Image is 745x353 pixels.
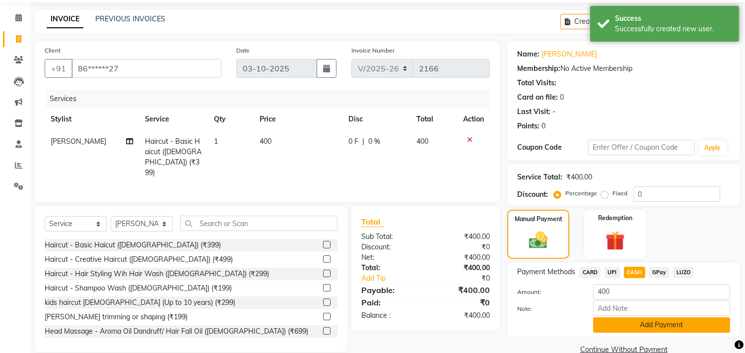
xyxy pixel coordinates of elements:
[214,137,218,146] span: 1
[45,59,72,78] button: +91
[600,229,631,253] img: _gift.svg
[417,137,429,146] span: 400
[579,267,601,278] span: CARD
[354,284,426,296] div: Payable:
[354,273,438,284] a: Add Tip
[560,14,617,29] button: Create New
[517,172,562,182] div: Service Total:
[566,172,592,182] div: ₹400.00
[517,78,556,88] div: Total Visits:
[615,24,732,34] div: Successfully created new user.
[565,189,597,198] label: Percentage
[46,90,497,108] div: Services
[517,142,588,153] div: Coupon Code
[45,269,269,279] div: Haircut - Hair Styling Wih Hair Wash ([DEMOGRAPHIC_DATA]) (₹299)
[180,216,338,231] input: Search or Scan
[354,310,426,321] div: Balance :
[517,92,558,103] div: Card on file:
[361,217,384,227] span: Total
[348,136,358,147] span: 0 F
[542,49,597,59] a: [PERSON_NAME]
[208,108,254,130] th: Qty
[354,296,426,308] div: Paid:
[426,296,498,308] div: ₹0
[45,312,188,322] div: [PERSON_NAME] trimming or shaping (₹199)
[517,107,550,117] div: Last Visit:
[673,267,693,278] span: LUZO
[45,108,139,130] th: Stylist
[426,232,498,242] div: ₹400.00
[649,267,670,278] span: GPay
[593,300,730,316] input: Add Note
[542,121,545,131] div: 0
[51,137,106,146] span: [PERSON_NAME]
[95,14,165,23] a: PREVIOUS INVOICES
[517,49,540,59] div: Name:
[139,108,208,130] th: Service
[624,267,645,278] span: CASH
[411,108,458,130] th: Total
[354,252,426,263] div: Net:
[45,46,61,55] label: Client
[523,230,553,251] img: _cash.svg
[517,63,560,74] div: Membership:
[517,121,540,131] div: Points:
[426,252,498,263] div: ₹400.00
[615,13,732,24] div: Success
[510,304,586,313] label: Note:
[593,284,730,299] input: Amount
[515,215,562,224] label: Manual Payment
[354,242,426,252] div: Discount:
[552,107,555,117] div: -
[699,140,727,155] button: Apply
[426,310,498,321] div: ₹400.00
[260,137,271,146] span: 400
[45,297,235,308] div: kids haircut [DEMOGRAPHIC_DATA] (Up to 10 years) (₹299)
[354,263,426,273] div: Total:
[438,273,498,284] div: ₹0
[426,284,498,296] div: ₹400.00
[354,232,426,242] div: Sub Total:
[45,254,233,265] div: Haircut - Creative Haircut ([DEMOGRAPHIC_DATA]) (₹499)
[588,140,694,155] input: Enter Offer / Coupon Code
[510,288,586,296] label: Amount:
[457,108,490,130] th: Action
[362,136,364,147] span: |
[342,108,410,130] th: Disc
[254,108,342,130] th: Price
[560,92,564,103] div: 0
[517,189,548,200] div: Discount:
[45,326,308,337] div: Head Massage - Aroma Oil Dandruff/ Hair Fall Oil ([DEMOGRAPHIC_DATA]) (₹699)
[598,214,632,223] label: Redemption
[145,137,202,177] span: Haircut - Basic Haicut ([DEMOGRAPHIC_DATA]) (₹399)
[517,63,730,74] div: No Active Membership
[47,10,83,28] a: INVOICE
[605,267,620,278] span: UPI
[612,189,627,198] label: Fixed
[426,242,498,252] div: ₹0
[426,263,498,273] div: ₹400.00
[45,283,232,294] div: Haircut - Shampoo Wash ([DEMOGRAPHIC_DATA]) (₹199)
[593,317,730,333] button: Add Payment
[236,46,250,55] label: Date
[45,240,221,250] div: Haircut - Basic Haicut ([DEMOGRAPHIC_DATA]) (₹399)
[517,267,575,277] span: Payment Methods
[71,59,221,78] input: Search by Name/Mobile/Email/Code
[368,136,380,147] span: 0 %
[351,46,395,55] label: Invoice Number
